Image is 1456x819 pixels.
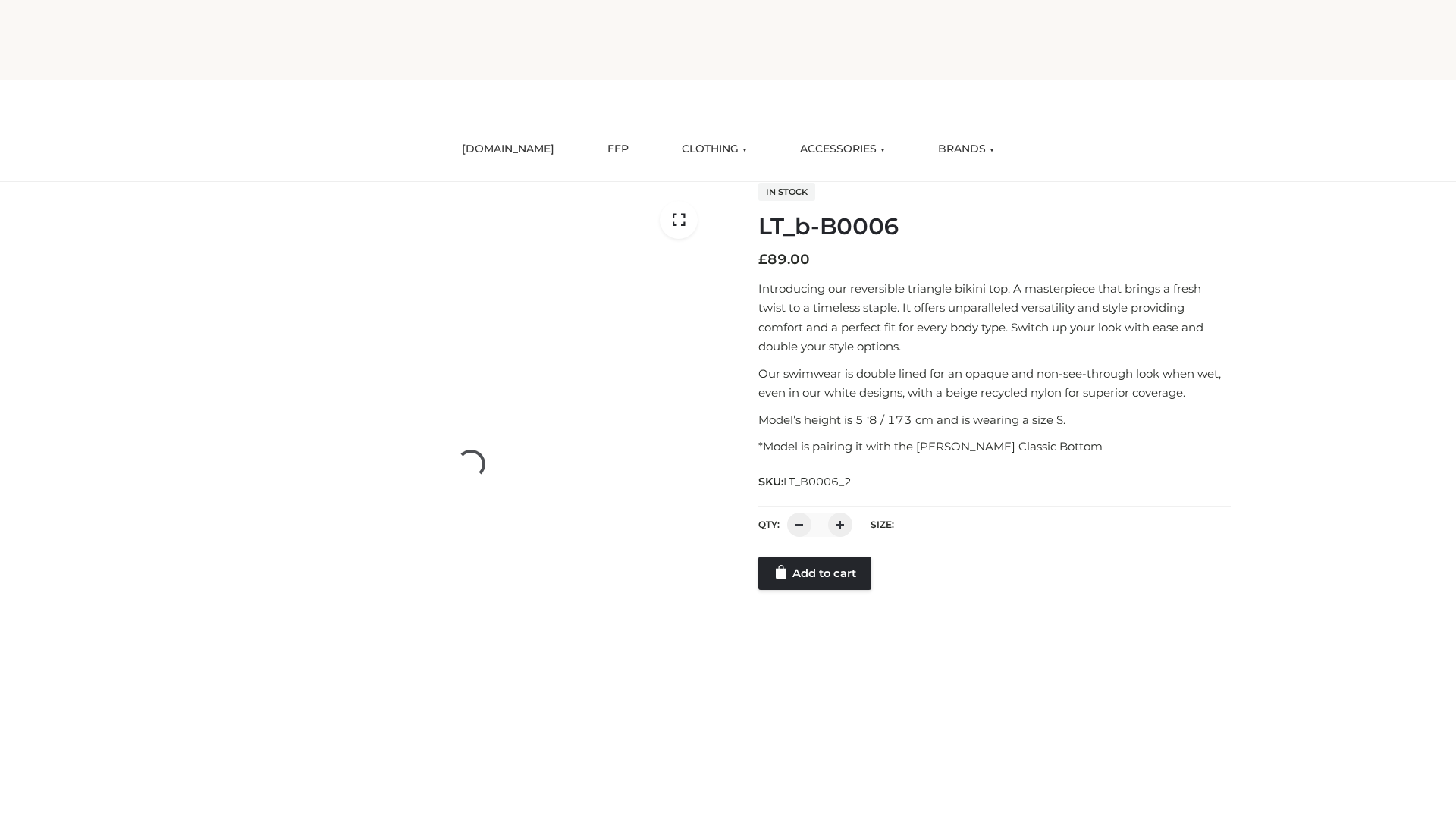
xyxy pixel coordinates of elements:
a: [DOMAIN_NAME] [450,133,566,166]
a: ACCESSORIES [789,133,896,166]
span: SKU: [758,472,853,491]
bdi: 89.00 [758,251,810,268]
a: CLOTHING [670,133,758,166]
p: Introducing our reversible triangle bikini top. A masterpiece that brings a fresh twist to a time... [758,279,1231,356]
h1: LT_b-B0006 [758,213,1231,240]
a: FFP [596,133,640,166]
p: Our swimwear is double lined for an opaque and non-see-through look when wet, even in our white d... [758,364,1231,403]
p: *Model is pairing it with the [PERSON_NAME] Classic Bottom [758,437,1231,457]
a: BRANDS [927,133,1006,166]
label: QTY: [758,519,780,530]
a: Add to cart [758,557,871,590]
label: Size: [871,519,894,530]
p: Model’s height is 5 ‘8 / 173 cm and is wearing a size S. [758,410,1231,430]
span: In stock [758,183,815,201]
span: LT_B0006_2 [783,475,852,488]
span: £ [758,251,767,268]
